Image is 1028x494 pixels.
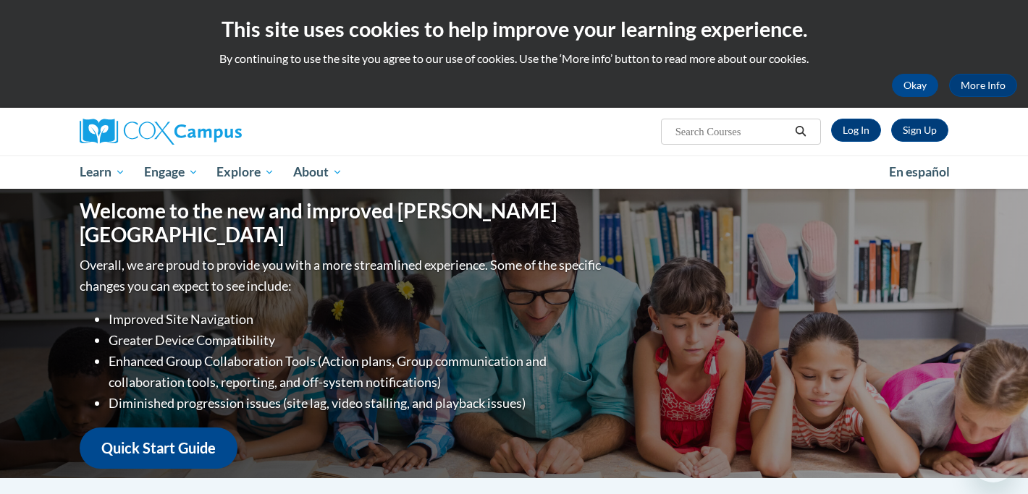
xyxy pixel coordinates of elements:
[892,74,938,97] button: Okay
[109,309,604,330] li: Improved Site Navigation
[80,163,125,181] span: Learn
[674,123,790,140] input: Search Courses
[284,156,352,189] a: About
[293,163,342,181] span: About
[880,157,959,187] a: En español
[790,123,812,140] button: Search
[109,330,604,351] li: Greater Device Compatibility
[80,119,242,145] img: Cox Campus
[207,156,284,189] a: Explore
[11,51,1017,67] p: By continuing to use the site you agree to our use of cookies. Use the ‘More info’ button to read...
[80,427,237,469] a: Quick Start Guide
[80,199,604,247] h1: Welcome to the new and improved [PERSON_NAME][GEOGRAPHIC_DATA]
[58,156,970,189] div: Main menu
[11,14,1017,43] h2: This site uses cookies to help improve your learning experience.
[889,164,950,179] span: En español
[216,163,274,181] span: Explore
[70,156,135,189] a: Learn
[109,393,604,414] li: Diminished progression issues (site lag, video stalling, and playback issues)
[831,119,881,142] a: Log In
[891,119,948,142] a: Register
[80,119,355,145] a: Cox Campus
[949,74,1017,97] a: More Info
[970,436,1016,482] iframe: Button to launch messaging window
[144,163,198,181] span: Engage
[109,351,604,393] li: Enhanced Group Collaboration Tools (Action plans, Group communication and collaboration tools, re...
[135,156,208,189] a: Engage
[80,255,604,297] p: Overall, we are proud to provide you with a more streamlined experience. Some of the specific cha...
